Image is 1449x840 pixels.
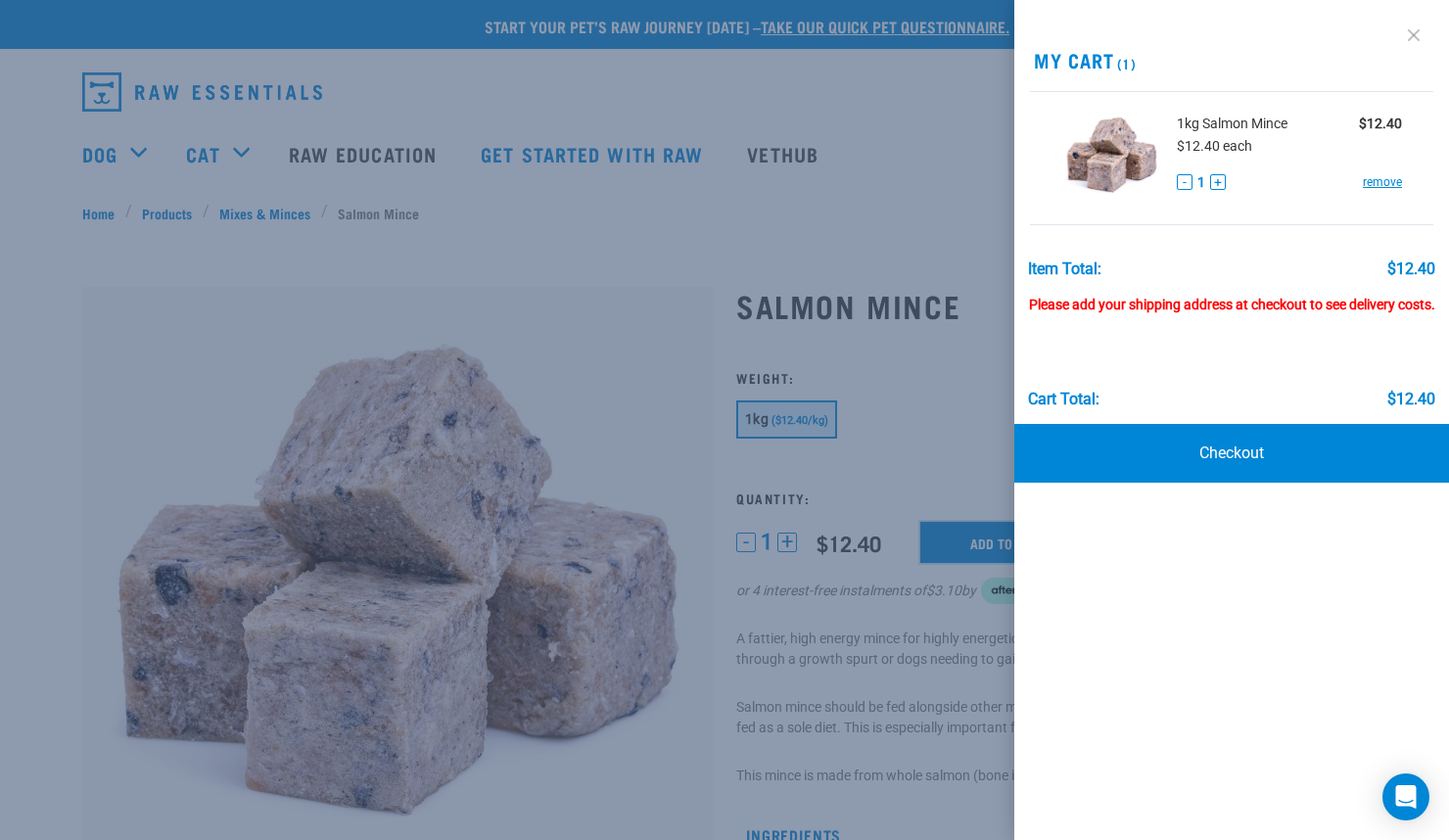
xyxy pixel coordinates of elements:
[1028,260,1101,278] div: Item Total:
[1014,424,1449,483] a: Checkout
[1114,60,1137,67] span: (1)
[1382,773,1429,820] div: Open Intercom Messenger
[1177,138,1252,154] span: $12.40 each
[1210,174,1226,190] button: +
[1197,172,1205,193] span: 1
[1028,391,1099,408] div: Cart total:
[1061,108,1162,209] img: Salmon Mince
[1363,173,1402,191] a: remove
[1387,391,1435,408] div: $12.40
[1359,116,1402,131] strong: $12.40
[1014,49,1449,71] h2: My Cart
[1028,278,1436,313] div: Please add your shipping address at checkout to see delivery costs.
[1177,174,1192,190] button: -
[1387,260,1435,278] div: $12.40
[1177,114,1287,134] span: 1kg Salmon Mince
